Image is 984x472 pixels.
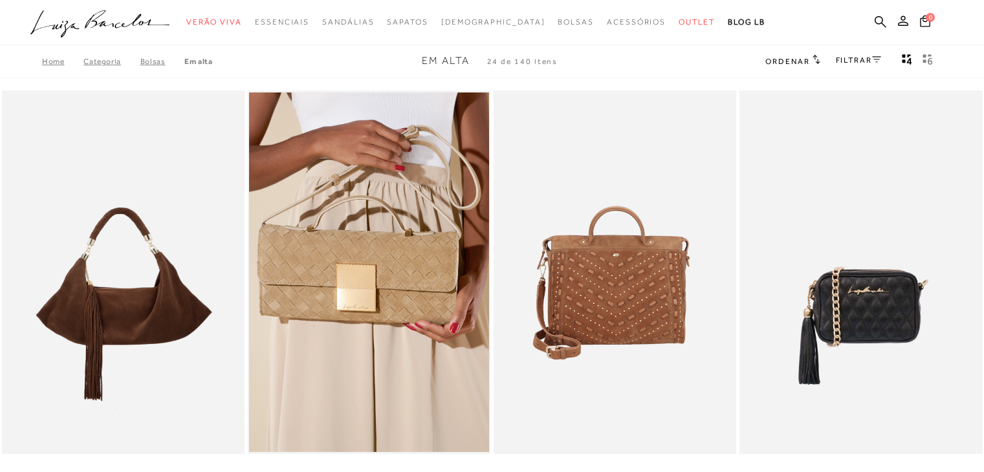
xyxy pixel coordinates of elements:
[765,57,809,66] span: Ordenar
[249,92,489,453] img: BOLSA EM CAMURÇA TRESSÊ BEGE FENDI E FECHO DE PLACA LB MÉDIA
[186,17,242,27] span: Verão Viva
[186,10,242,34] a: categoryNavScreenReaderText
[487,57,558,66] span: 24 de 140 itens
[898,53,916,70] button: Mostrar 4 produtos por linha
[83,57,140,66] a: Categoria
[184,57,212,66] a: Em Alta
[422,55,470,67] span: Em Alta
[3,92,243,453] a: BOLSA GRANDE EM CAMURÇA CAFÉ COM APLICAÇÃO DE FRANJAS E ALÇA TRAMADA BOLSA GRANDE EM CAMURÇA CAFÉ...
[3,92,243,453] img: BOLSA GRANDE EM CAMURÇA CAFÉ COM APLICAÇÃO DE FRANJAS E ALÇA TRAMADA
[42,57,83,66] a: Home
[322,10,374,34] a: categoryNavScreenReaderText
[728,10,765,34] a: BLOG LB
[140,57,185,66] a: Bolsas
[728,17,765,27] span: BLOG LB
[679,10,715,34] a: categoryNavScreenReaderText
[387,17,428,27] span: Sapatos
[919,53,937,70] button: gridText6Desc
[558,10,594,34] a: categoryNavScreenReaderText
[679,17,715,27] span: Outlet
[255,17,309,27] span: Essenciais
[441,10,545,34] a: noSubCategoriesText
[926,13,935,22] span: 0
[255,10,309,34] a: categoryNavScreenReaderText
[607,10,666,34] a: categoryNavScreenReaderText
[607,17,666,27] span: Acessórios
[495,92,735,453] a: BOLSA GRANDE EM CAMURÇA CARAMELO COM DETALHE DE TACHAS BOLSA GRANDE EM CAMURÇA CARAMELO COM DETAL...
[322,17,374,27] span: Sandálias
[741,92,981,453] a: BOLSA CLÁSSICA EM COURO PRETO E ALÇA DE CORRENTES PEQUENA BOLSA CLÁSSICA EM COURO PRETO E ALÇA DE...
[441,17,545,27] span: [DEMOGRAPHIC_DATA]
[558,17,594,27] span: Bolsas
[741,92,981,453] img: BOLSA CLÁSSICA EM COURO PRETO E ALÇA DE CORRENTES PEQUENA
[836,56,881,65] a: FILTRAR
[249,92,489,453] a: BOLSA EM CAMURÇA TRESSÊ BEGE FENDI E FECHO DE PLACA LB MÉDIA BOLSA EM CAMURÇA TRESSÊ BEGE FENDI E...
[916,14,934,32] button: 0
[495,92,735,453] img: BOLSA GRANDE EM CAMURÇA CARAMELO COM DETALHE DE TACHAS
[387,10,428,34] a: categoryNavScreenReaderText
